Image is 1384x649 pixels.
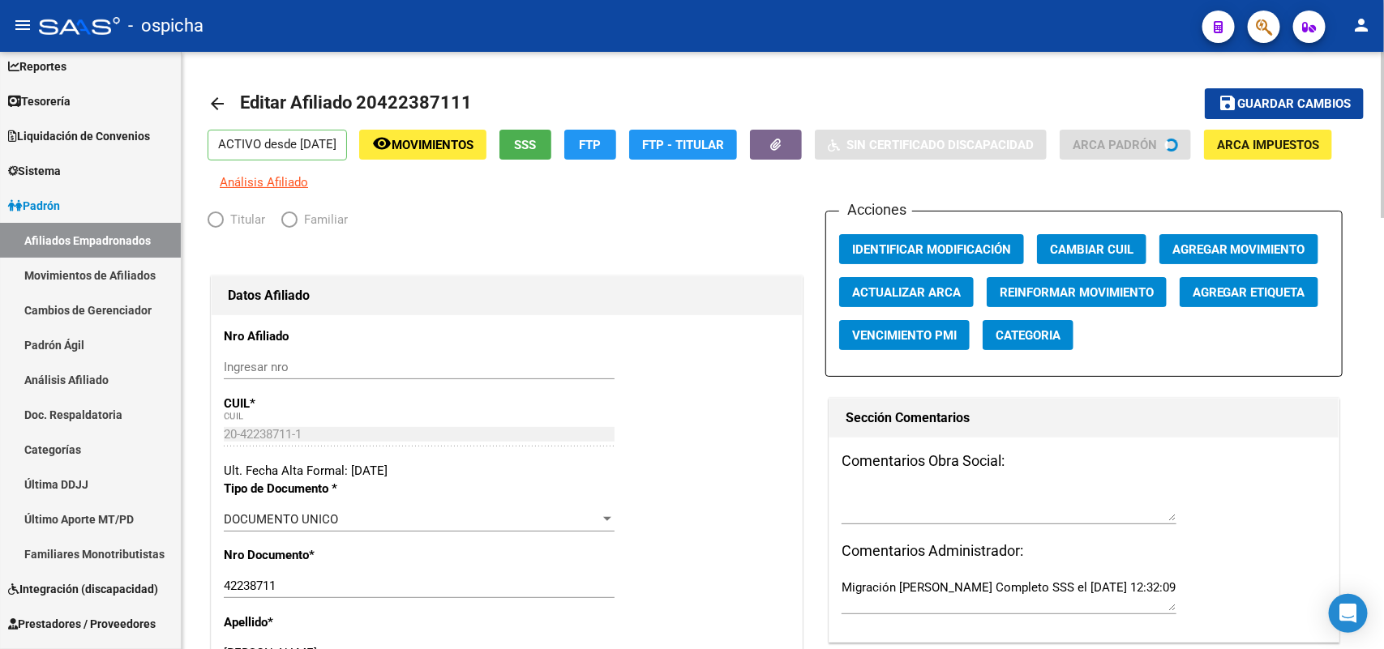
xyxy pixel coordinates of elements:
[1037,234,1146,264] button: Cambiar CUIL
[839,199,912,221] h3: Acciones
[224,546,393,564] p: Nro Documento
[815,130,1047,160] button: Sin Certificado Discapacidad
[224,462,790,480] div: Ult. Fecha Alta Formal: [DATE]
[8,92,71,110] span: Tesorería
[220,175,308,190] span: Análisis Afiliado
[1352,15,1371,35] mat-icon: person
[8,197,60,215] span: Padrón
[839,234,1024,264] button: Identificar Modificación
[13,15,32,35] mat-icon: menu
[564,130,616,160] button: FTP
[208,216,364,230] mat-radio-group: Elija una opción
[224,613,393,631] p: Apellido
[642,138,724,152] span: FTP - Titular
[240,92,472,113] span: Editar Afiliado 20422387111
[1204,130,1332,160] button: ARCA Impuestos
[852,242,1011,257] span: Identificar Modificación
[224,512,338,527] span: DOCUMENTO UNICO
[1050,242,1133,257] span: Cambiar CUIL
[8,58,66,75] span: Reportes
[1180,277,1318,307] button: Agregar Etiqueta
[846,138,1034,152] span: Sin Certificado Discapacidad
[8,162,61,180] span: Sistema
[842,450,1327,472] h3: Comentarios Obra Social:
[846,405,1323,431] h1: Sección Comentarios
[208,130,347,160] p: ACTIVO desde [DATE]
[8,615,156,633] span: Prestadores / Proveedores
[580,138,602,152] span: FTP
[372,134,392,153] mat-icon: remove_red_eye
[1329,594,1368,633] div: Open Intercom Messenger
[1237,97,1351,112] span: Guardar cambios
[842,540,1327,562] h3: Comentarios Administrador:
[359,130,486,160] button: Movimientos
[839,320,970,350] button: Vencimiento PMI
[1218,93,1237,113] mat-icon: save
[224,327,393,345] p: Nro Afiliado
[298,211,348,228] span: Familiar
[987,277,1167,307] button: Reinformar Movimiento
[983,320,1073,350] button: Categoria
[224,211,265,228] span: Titular
[1000,285,1154,300] span: Reinformar Movimiento
[852,328,957,343] span: Vencimiento PMI
[392,138,473,152] span: Movimientos
[128,8,204,44] span: - ospicha
[852,285,961,300] span: Actualizar ARCA
[1172,242,1305,257] span: Agregar Movimiento
[1193,285,1305,300] span: Agregar Etiqueta
[1060,130,1191,160] button: ARCA Padrón
[1217,138,1319,152] span: ARCA Impuestos
[224,395,393,412] p: CUIL
[839,277,974,307] button: Actualizar ARCA
[208,94,227,113] mat-icon: arrow_back
[8,127,150,145] span: Liquidación de Convenios
[996,328,1060,343] span: Categoria
[224,480,393,497] p: Tipo de Documento *
[1205,88,1364,118] button: Guardar cambios
[515,138,537,152] span: SSS
[8,580,158,598] span: Integración (discapacidad)
[1159,234,1318,264] button: Agregar Movimiento
[499,130,551,160] button: SSS
[1073,138,1157,152] span: ARCA Padrón
[629,130,737,160] button: FTP - Titular
[228,283,786,309] h1: Datos Afiliado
